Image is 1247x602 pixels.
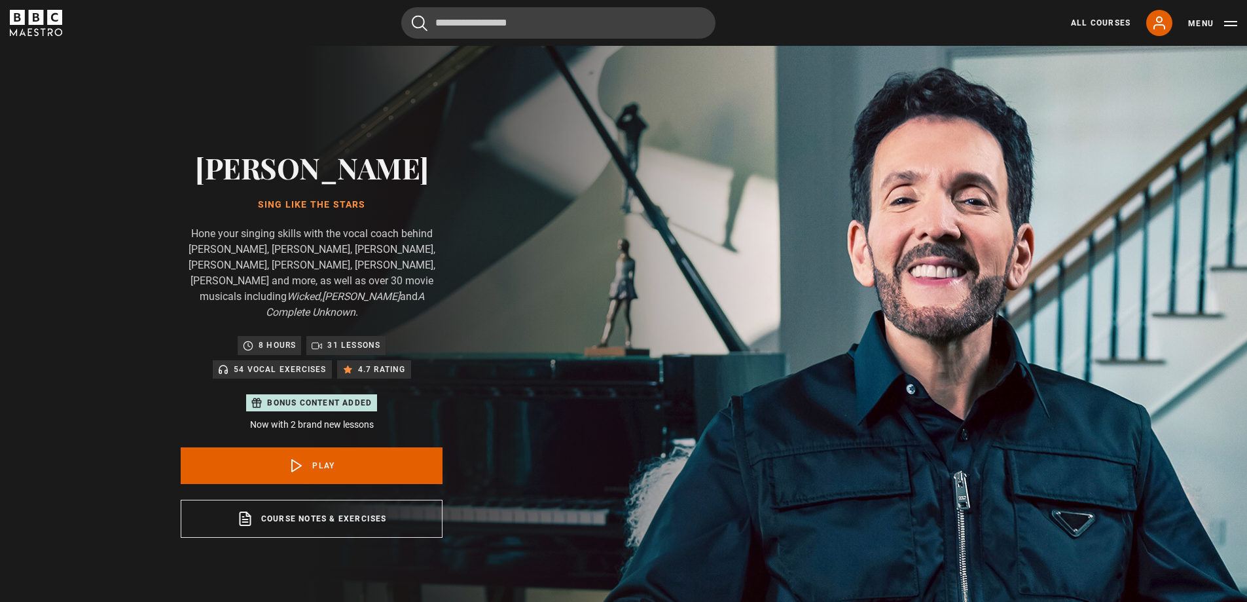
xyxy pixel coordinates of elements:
[234,363,327,376] p: 54 Vocal Exercises
[322,290,400,303] i: [PERSON_NAME]
[1071,17,1130,29] a: All Courses
[181,151,443,184] h2: [PERSON_NAME]
[1188,17,1237,30] button: Toggle navigation
[412,15,427,31] button: Submit the search query
[327,339,380,352] p: 31 lessons
[181,418,443,432] p: Now with 2 brand new lessons
[181,447,443,484] a: Play
[181,500,443,538] a: Course notes & exercises
[287,290,320,303] i: Wicked
[267,397,372,409] p: Bonus content added
[266,290,424,318] i: A Complete Unknown
[181,200,443,210] h1: Sing Like the Stars
[358,363,406,376] p: 4.7 rating
[10,10,62,36] svg: BBC Maestro
[181,226,443,320] p: Hone your singing skills with the vocal coach behind [PERSON_NAME], [PERSON_NAME], [PERSON_NAME],...
[259,339,296,352] p: 8 hours
[401,7,715,39] input: Search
